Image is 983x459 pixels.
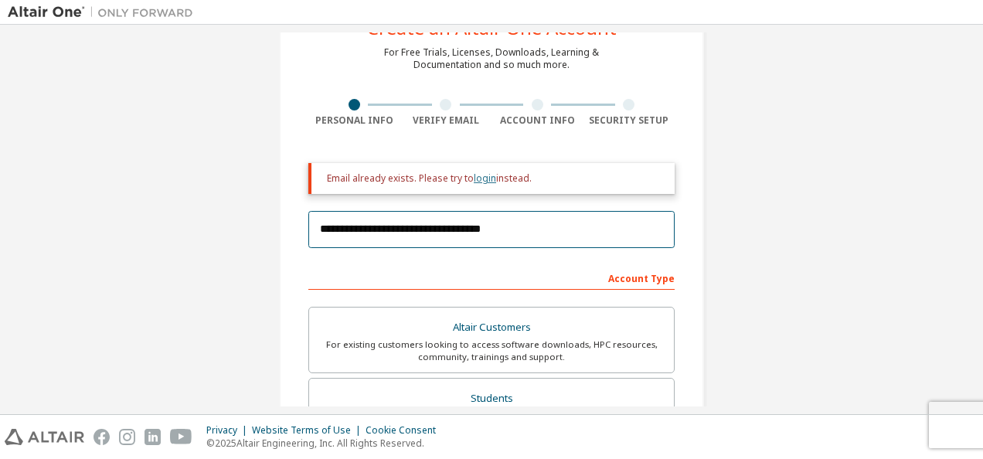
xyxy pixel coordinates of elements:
div: Email already exists. Please try to instead. [327,172,662,185]
div: For Free Trials, Licenses, Downloads, Learning & Documentation and so much more. [384,46,599,71]
img: facebook.svg [94,429,110,445]
a: login [474,172,496,185]
img: Altair One [8,5,201,20]
div: Account Info [491,114,583,127]
div: Website Terms of Use [252,424,366,437]
img: instagram.svg [119,429,135,445]
div: Students [318,388,665,410]
p: © 2025 Altair Engineering, Inc. All Rights Reserved. [206,437,445,450]
div: Cookie Consent [366,424,445,437]
div: For existing customers looking to access software downloads, HPC resources, community, trainings ... [318,338,665,363]
div: Create an Altair One Account [367,19,617,37]
img: altair_logo.svg [5,429,84,445]
img: youtube.svg [170,429,192,445]
div: Privacy [206,424,252,437]
div: Security Setup [583,114,675,127]
div: Altair Customers [318,317,665,338]
div: Verify Email [400,114,492,127]
div: Personal Info [308,114,400,127]
div: Account Type [308,265,675,290]
img: linkedin.svg [145,429,161,445]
